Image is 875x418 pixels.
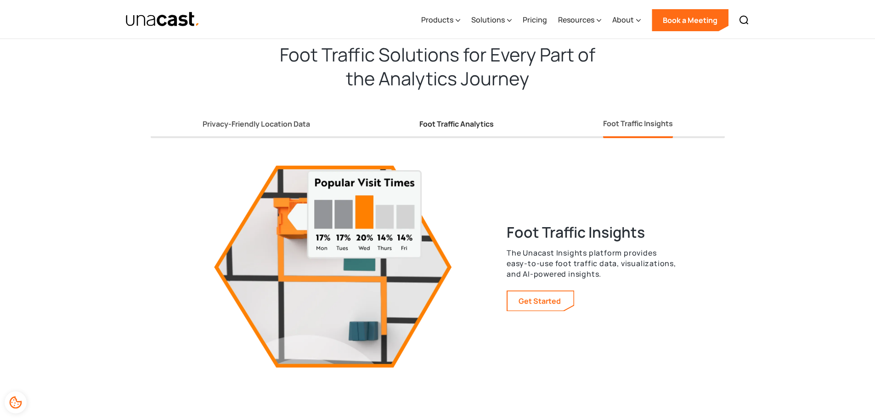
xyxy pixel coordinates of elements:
div: Privacy-Friendly Location Data [203,119,310,129]
div: Resources [558,14,594,25]
h2: Foot Traffic Solutions for Every Part of the Analytics Journey [254,32,621,90]
img: 3d visualization of city tile of the Foot Traffic Insights [198,166,468,368]
div: Solutions [471,1,512,39]
div: About [612,1,641,39]
a: Learn more about our foot traffic insights platform [508,291,574,311]
div: Foot Traffic Analytics [419,119,494,129]
div: Resources [558,1,601,39]
p: The Unacast Insights platform provides easy-to-use foot traffic data, visualizations, and AI-powe... [507,248,677,279]
img: Unacast text logo [125,11,200,28]
h3: Foot Traffic Insights [507,222,677,242]
div: Solutions [471,14,505,25]
div: Cookie Preferences [5,391,27,413]
div: About [612,14,634,25]
div: Products [421,1,460,39]
a: Pricing [523,1,547,39]
img: Search icon [739,15,750,26]
a: Book a Meeting [652,9,728,31]
a: home [125,11,200,28]
div: Foot Traffic Insights [603,118,673,129]
div: Products [421,14,453,25]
